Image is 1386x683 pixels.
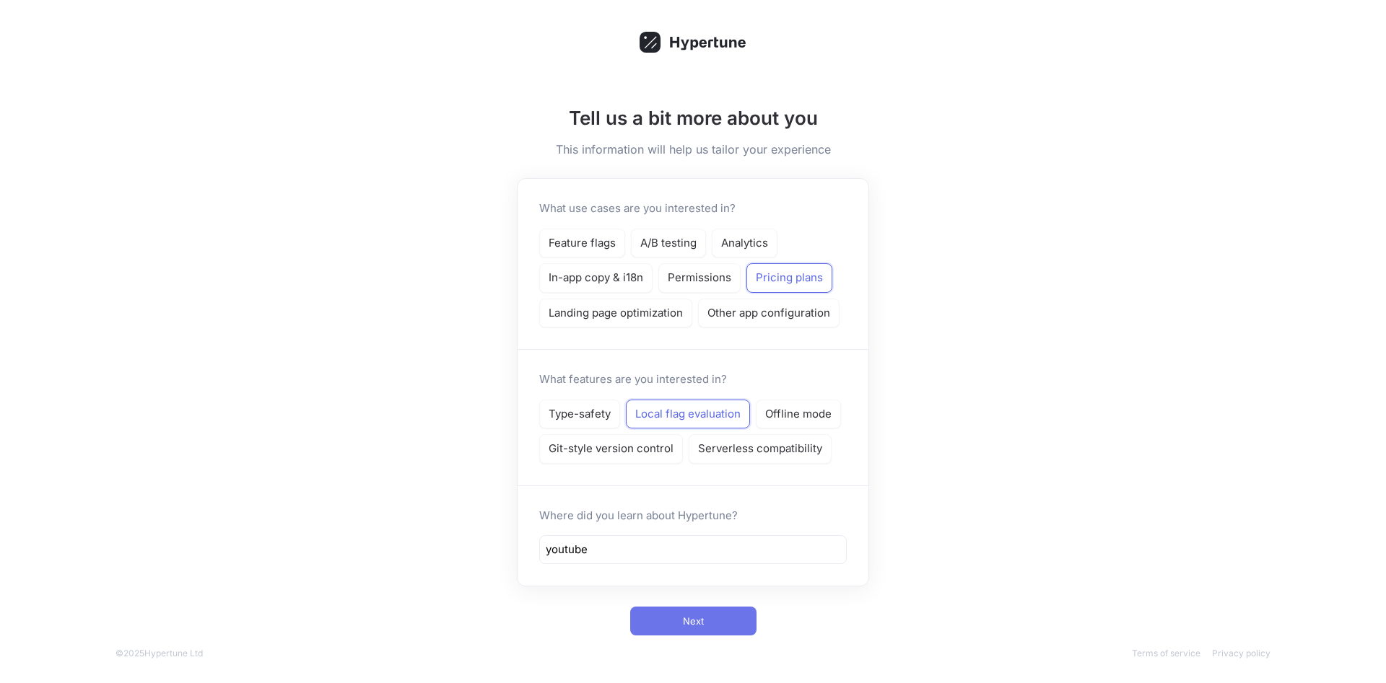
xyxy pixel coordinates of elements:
[546,542,840,558] input: e.g. Google
[707,305,830,322] p: Other app configuration
[549,235,616,252] p: Feature flags
[1132,648,1200,658] a: Terms of service
[549,305,683,322] p: Landing page optimization
[549,406,611,423] p: Type-safety
[517,104,869,132] h1: Tell us a bit more about you
[630,607,757,635] button: Next
[756,270,823,286] p: Pricing plans
[698,441,822,457] p: Serverless compatibility
[1212,648,1270,658] a: Privacy policy
[635,406,741,423] p: Local flag evaluation
[549,270,643,286] p: In-app copy & i18n
[683,617,704,625] span: Next
[640,235,697,252] p: A/B testing
[539,201,736,217] p: What use cases are you interested in?
[668,270,731,286] p: Permissions
[549,441,674,457] p: Git-style version control
[765,406,832,423] p: Offline mode
[539,371,727,388] p: What features are you interested in?
[115,647,203,660] div: © 2025 Hypertune Ltd
[721,235,768,252] p: Analytics
[517,141,869,158] h5: This information will help us tailor your experience
[539,508,847,524] p: Where did you learn about Hypertune?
